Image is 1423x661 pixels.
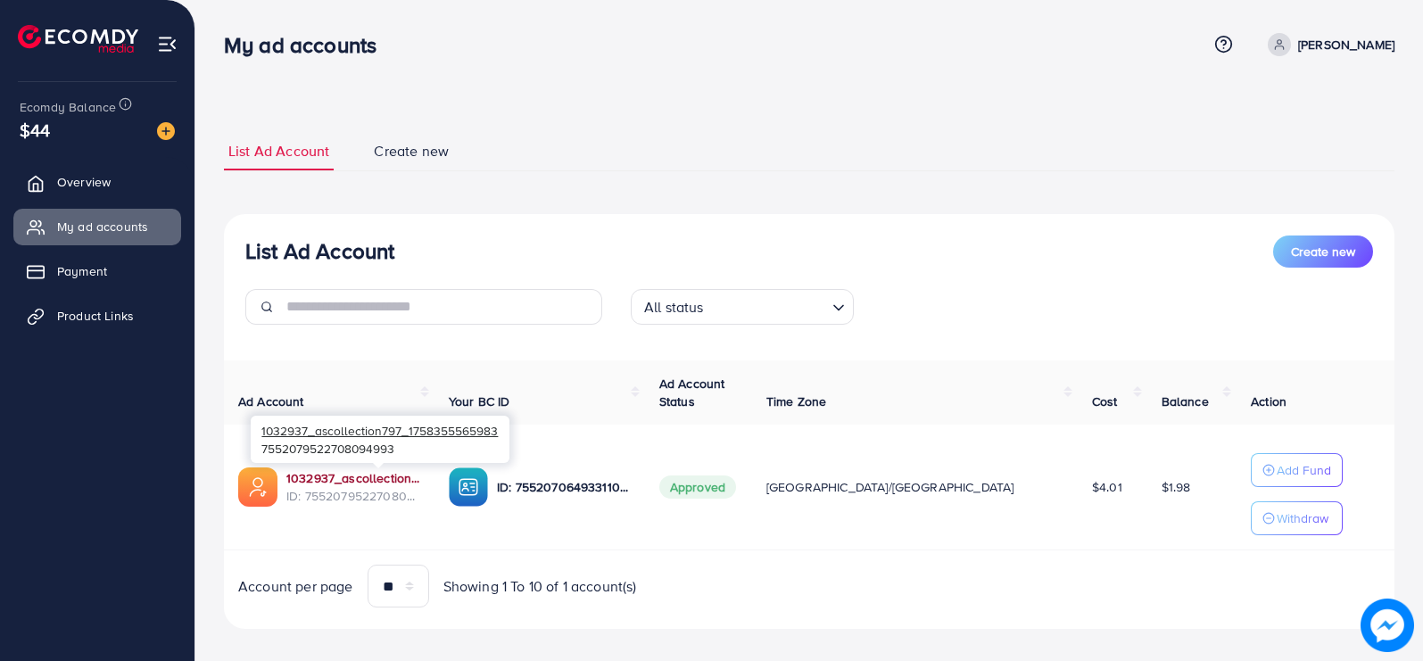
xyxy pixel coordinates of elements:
[1092,478,1122,496] span: $4.01
[1277,508,1328,529] p: Withdraw
[57,218,148,235] span: My ad accounts
[13,209,181,244] a: My ad accounts
[1162,478,1191,496] span: $1.98
[641,294,707,320] span: All status
[1251,392,1286,410] span: Action
[1251,501,1343,535] button: Withdraw
[1162,392,1209,410] span: Balance
[1291,243,1355,260] span: Create new
[443,576,637,597] span: Showing 1 To 10 of 1 account(s)
[497,476,631,498] p: ID: 7552070649331105799
[1092,392,1118,410] span: Cost
[286,469,420,487] a: 1032937_ascollection797_1758355565983
[13,298,181,334] a: Product Links
[57,262,107,280] span: Payment
[1277,459,1331,481] p: Add Fund
[13,253,181,289] a: Payment
[157,34,178,54] img: menu
[631,289,854,325] div: Search for option
[13,164,181,200] a: Overview
[1361,599,1414,652] img: image
[449,392,510,410] span: Your BC ID
[1273,235,1373,268] button: Create new
[20,117,50,143] span: $44
[238,467,277,507] img: ic-ads-acc.e4c84228.svg
[261,422,498,439] span: 1032937_ascollection797_1758355565983
[224,32,391,58] h3: My ad accounts
[1298,34,1394,55] p: [PERSON_NAME]
[238,392,304,410] span: Ad Account
[251,416,509,463] div: 7552079522708094993
[1251,453,1343,487] button: Add Fund
[659,475,736,499] span: Approved
[238,576,353,597] span: Account per page
[245,238,394,264] h3: List Ad Account
[766,478,1014,496] span: [GEOGRAPHIC_DATA]/[GEOGRAPHIC_DATA]
[20,98,116,116] span: Ecomdy Balance
[374,141,449,161] span: Create new
[57,173,111,191] span: Overview
[157,122,175,140] img: image
[659,375,725,410] span: Ad Account Status
[228,141,329,161] span: List Ad Account
[709,291,825,320] input: Search for option
[286,487,420,505] span: ID: 7552079522708094993
[57,307,134,325] span: Product Links
[449,467,488,507] img: ic-ba-acc.ded83a64.svg
[766,392,826,410] span: Time Zone
[1261,33,1394,56] a: [PERSON_NAME]
[18,25,138,53] img: logo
